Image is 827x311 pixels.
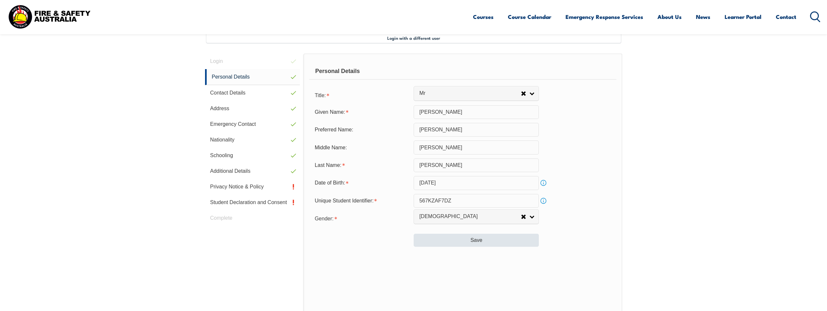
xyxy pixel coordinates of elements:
span: Mr [419,90,521,97]
a: Info [539,196,548,205]
a: Emergency Contact [205,116,300,132]
div: Date of Birth is required. [309,177,414,189]
button: Save [414,234,539,247]
div: Middle Name: [309,141,414,154]
a: Schooling [205,148,300,163]
a: Info [539,178,548,187]
a: Personal Details [205,69,300,85]
a: Nationality [205,132,300,148]
a: Course Calendar [508,8,551,25]
a: Additional Details [205,163,300,179]
div: Gender is required. [309,212,414,225]
a: Contact [776,8,796,25]
div: Personal Details [309,63,616,80]
div: Given Name is required. [309,106,414,118]
a: Contact Details [205,85,300,101]
span: Gender: [315,216,333,221]
a: Address [205,101,300,116]
a: Emergency Response Services [566,8,643,25]
span: Login with a different user [387,35,440,40]
div: Title is required. [309,88,414,101]
a: Courses [473,8,494,25]
input: 10 Characters no 1, 0, O or I [414,194,539,208]
a: Student Declaration and Consent [205,195,300,210]
a: Learner Portal [725,8,761,25]
span: [DEMOGRAPHIC_DATA] [419,213,521,220]
a: Privacy Notice & Policy [205,179,300,195]
a: About Us [657,8,682,25]
a: News [696,8,710,25]
div: Unique Student Identifier is required. [309,195,414,207]
div: Preferred Name: [309,124,414,136]
input: Select Date... [414,176,539,190]
div: Last Name is required. [309,159,414,171]
span: Title: [315,93,326,98]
